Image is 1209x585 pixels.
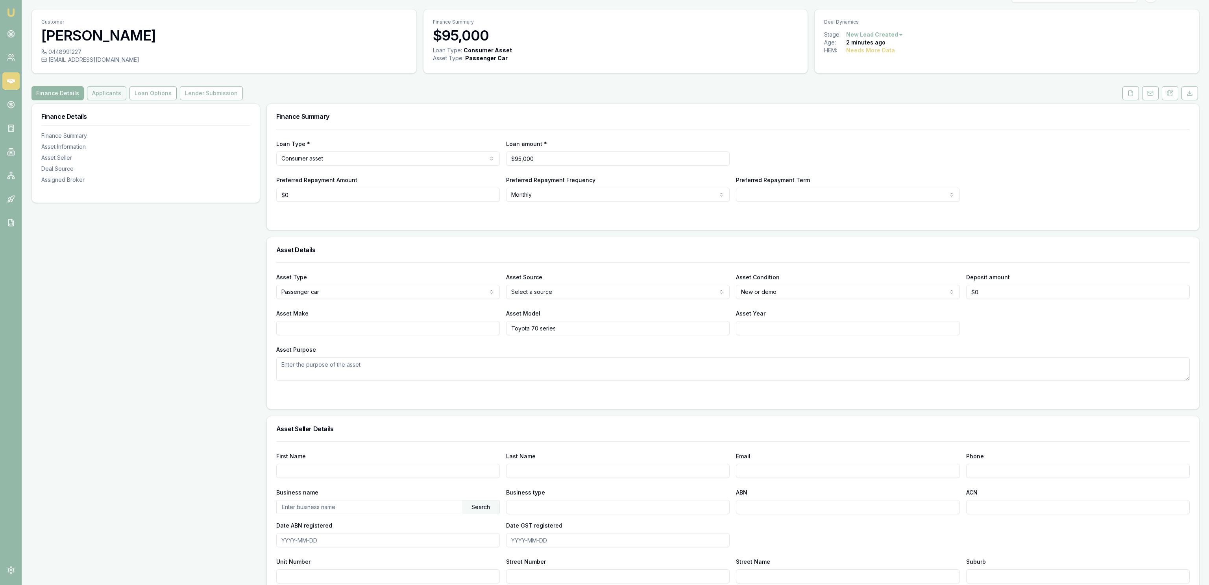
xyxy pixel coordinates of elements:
[736,558,770,565] label: Street Name
[41,176,250,184] div: Assigned Broker
[966,274,1010,281] label: Deposit amount
[277,500,462,513] input: Enter business name
[41,48,407,56] div: 0448991227
[846,46,895,54] div: Needs More Data
[6,8,16,17] img: emu-icon-u.png
[433,28,799,43] h3: $95,000
[31,86,84,100] button: Finance Details
[41,154,250,162] div: Asset Seller
[506,489,545,496] label: Business type
[276,310,309,317] label: Asset Make
[276,346,316,353] label: Asset Purpose
[178,86,244,100] a: Lender Submission
[433,46,462,54] div: Loan Type:
[276,522,332,529] label: Date ABN registered
[41,132,250,140] div: Finance Summary
[966,453,984,460] label: Phone
[506,310,540,317] label: Asset Model
[506,453,536,460] label: Last Name
[736,489,747,496] label: ABN
[506,151,730,166] input: $
[846,31,904,39] button: New Lead Created
[276,453,306,460] label: First Name
[41,19,407,25] p: Customer
[966,489,978,496] label: ACN
[41,56,407,64] div: [EMAIL_ADDRESS][DOMAIN_NAME]
[433,54,464,62] div: Asset Type :
[276,177,357,183] label: Preferred Repayment Amount
[128,86,178,100] a: Loan Options
[465,54,508,62] div: Passenger Car
[85,86,128,100] a: Applicants
[276,140,310,147] label: Loan Type *
[41,113,250,120] h3: Finance Details
[736,177,810,183] label: Preferred Repayment Term
[736,310,765,317] label: Asset Year
[41,143,250,151] div: Asset Information
[276,274,307,281] label: Asset Type
[462,500,499,514] div: Search
[736,453,751,460] label: Email
[506,140,547,147] label: Loan amount *
[846,39,885,46] div: 2 minutes ago
[276,558,311,565] label: Unit Number
[736,274,780,281] label: Asset Condition
[506,522,562,529] label: Date GST registered
[276,426,1190,432] h3: Asset Seller Details
[31,86,85,100] a: Finance Details
[824,31,846,39] div: Stage:
[276,113,1190,120] h3: Finance Summary
[129,86,177,100] button: Loan Options
[464,46,512,54] div: Consumer Asset
[41,165,250,173] div: Deal Source
[506,274,542,281] label: Asset Source
[41,28,407,43] h3: [PERSON_NAME]
[966,558,986,565] label: Suburb
[87,86,126,100] button: Applicants
[276,188,500,202] input: $
[506,177,595,183] label: Preferred Repayment Frequency
[966,285,1190,299] input: $
[276,489,318,496] label: Business name
[276,247,1190,253] h3: Asset Details
[824,46,846,54] div: HEM:
[433,19,799,25] p: Finance Summary
[506,558,546,565] label: Street Number
[824,39,846,46] div: Age:
[506,533,730,547] input: YYYY-MM-DD
[180,86,243,100] button: Lender Submission
[824,19,1190,25] p: Deal Dynamics
[276,533,500,547] input: YYYY-MM-DD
